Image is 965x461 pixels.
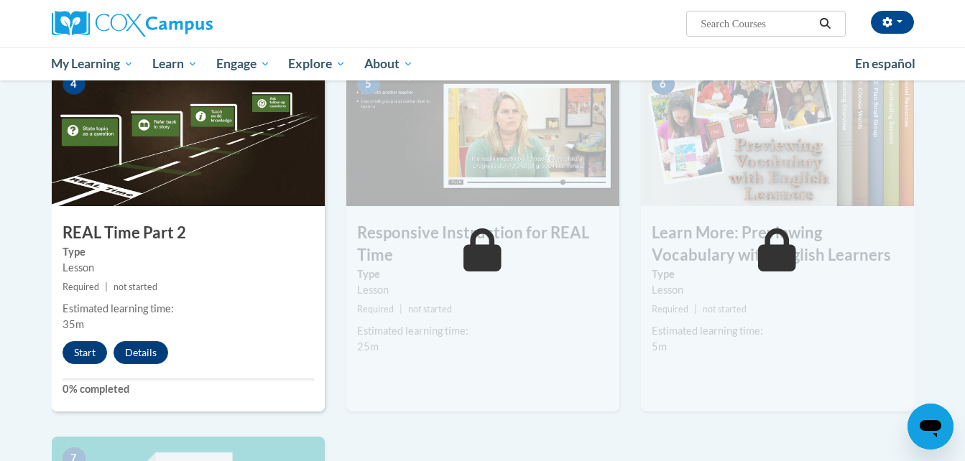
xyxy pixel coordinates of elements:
h3: Responsive Instruction for REAL Time [346,222,619,266]
span: 35m [63,318,84,330]
a: Explore [279,47,355,80]
label: Type [357,266,609,282]
span: My Learning [51,55,134,73]
div: Lesson [63,260,314,276]
img: Course Image [346,62,619,206]
a: En español [846,49,925,79]
label: Type [652,266,903,282]
a: Cox Campus [52,11,325,37]
button: Start [63,341,107,364]
input: Search Courses [699,15,814,32]
span: Required [357,304,394,315]
a: Engage [207,47,280,80]
label: Type [63,244,314,260]
button: Account Settings [871,11,914,34]
img: Course Image [52,62,325,206]
button: Details [114,341,168,364]
span: Required [652,304,688,315]
span: 25m [357,340,379,353]
span: | [400,304,402,315]
iframe: Button to launch messaging window [908,404,954,450]
span: Engage [216,55,270,73]
span: 6 [652,73,675,95]
a: Learn [143,47,207,80]
div: Main menu [30,47,936,80]
h3: Learn More: Previewing Vocabulary with English Learners [641,222,914,266]
a: About [355,47,423,80]
span: En español [855,56,915,71]
span: not started [703,304,747,315]
span: Required [63,281,99,292]
span: 4 [63,73,86,95]
span: not started [408,304,452,315]
img: Cox Campus [52,11,213,37]
span: Explore [288,55,346,73]
span: About [364,55,413,73]
span: Learn [152,55,198,73]
span: | [694,304,697,315]
h3: REAL Time Part 2 [52,222,325,244]
span: 5 [357,73,380,95]
span: | [105,281,108,292]
button: Search [814,15,836,32]
a: My Learning [42,47,144,80]
div: Lesson [357,282,609,298]
span: 5m [652,340,667,353]
label: 0% completed [63,381,314,397]
div: Lesson [652,282,903,298]
div: Estimated learning time: [357,323,609,339]
div: Estimated learning time: [63,301,314,317]
img: Course Image [641,62,914,206]
div: Estimated learning time: [652,323,903,339]
span: not started [114,281,157,292]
